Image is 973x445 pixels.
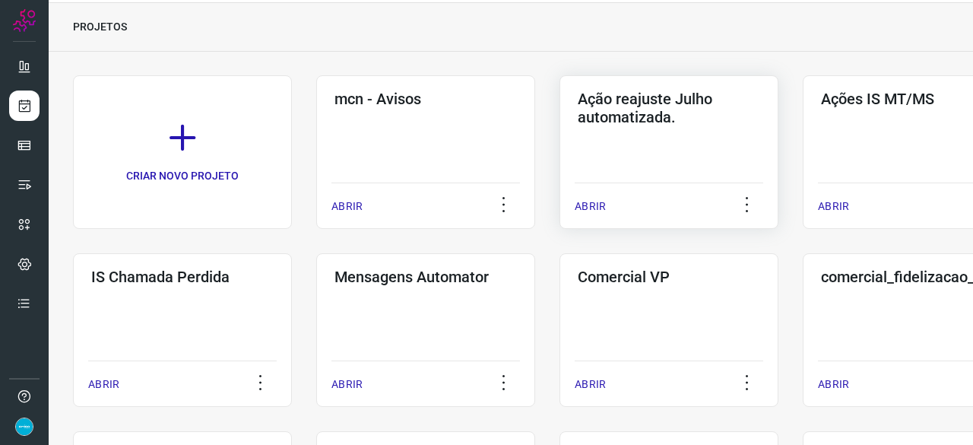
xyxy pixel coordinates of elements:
[13,9,36,32] img: Logo
[578,90,760,126] h3: Ação reajuste Julho automatizada.
[334,90,517,108] h3: mcn - Avisos
[331,377,363,393] p: ABRIR
[126,168,239,184] p: CRIAR NOVO PROJETO
[578,268,760,286] h3: Comercial VP
[575,377,606,393] p: ABRIR
[818,377,849,393] p: ABRIR
[15,418,33,436] img: 4352b08165ebb499c4ac5b335522ff74.png
[334,268,517,286] h3: Mensagens Automator
[331,199,363,215] p: ABRIR
[91,268,274,286] h3: IS Chamada Perdida
[818,199,849,215] p: ABRIR
[73,19,127,35] p: PROJETOS
[575,199,606,215] p: ABRIR
[88,377,119,393] p: ABRIR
